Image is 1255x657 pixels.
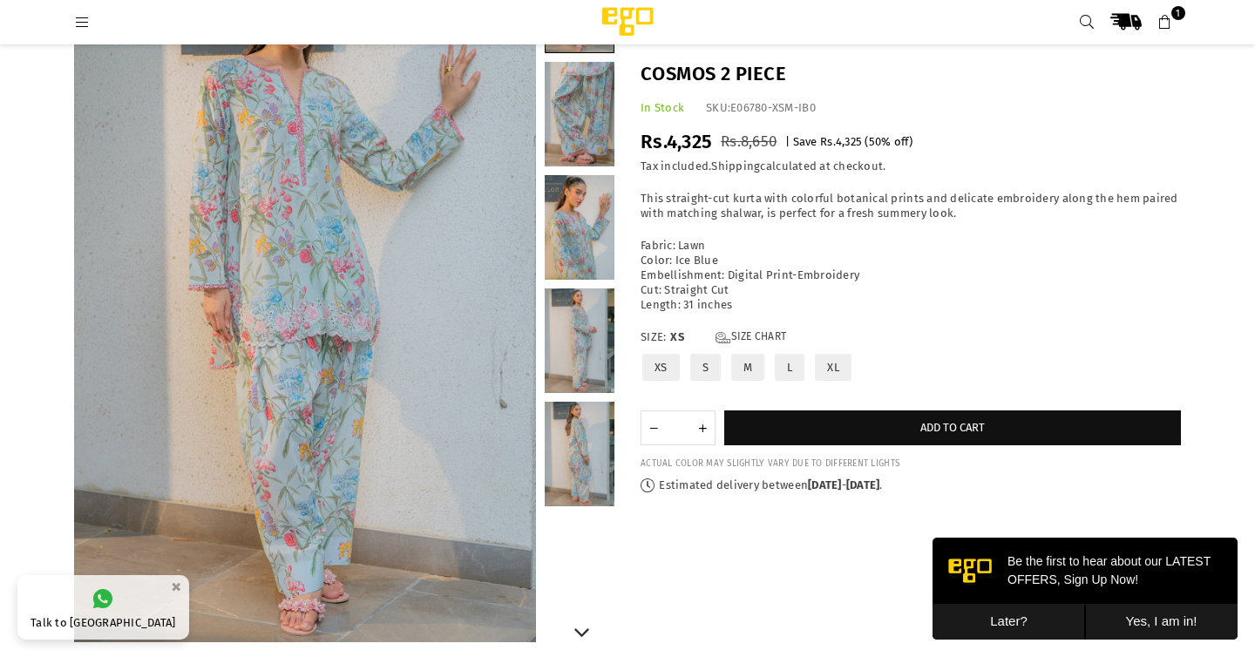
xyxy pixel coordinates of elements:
span: Rs.4,325 [641,130,712,153]
span: | [785,135,790,148]
span: E06780-XSM-IB0 [730,101,816,114]
quantity-input: Quantity [641,410,716,445]
label: M [729,352,766,383]
a: Shipping [711,159,760,173]
div: SKU: [706,101,816,116]
label: L [773,352,806,383]
span: XS [670,330,705,345]
span: 50 [869,135,882,148]
h1: Cosmos 2 Piece [641,61,1181,88]
p: Estimated delivery between - . [641,478,1181,493]
time: [DATE] [808,478,842,491]
a: Size Chart [716,330,786,345]
button: Next [566,616,597,647]
a: Talk to [GEOGRAPHIC_DATA] [17,575,189,640]
label: XS [641,352,682,383]
div: ACTUAL COLOR MAY SLIGHTLY VARY DUE TO DIFFERENT LIGHTS [641,458,1181,470]
span: 1 [1171,6,1185,20]
span: Rs.4,325 [820,135,862,148]
img: Ego [553,4,702,39]
iframe: webpush-onsite [933,538,1238,640]
span: Rs.8,650 [721,132,777,151]
p: This straight-cut kurta with colorful botanical prints and delicate embroidery along the hem pair... [641,192,1181,221]
span: Save [793,135,817,148]
a: Menu [66,15,98,28]
a: Search [1071,6,1102,37]
label: S [689,352,722,383]
p: Fabric: Lawn Color: Ice Blue Embellishment: Digital Print-Embroidery Cut: Straight Cut Length: 31... [641,239,1181,312]
label: Size: [641,330,1181,345]
button: Add to cart [724,410,1181,445]
label: XL [813,352,853,383]
span: Add to cart [920,421,985,434]
button: × [166,572,187,601]
span: In Stock [641,101,684,114]
a: 1 [1150,6,1181,37]
span: ( % off) [865,135,912,148]
time: [DATE] [846,478,880,491]
div: Tax included. calculated at checkout. [641,159,1181,174]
